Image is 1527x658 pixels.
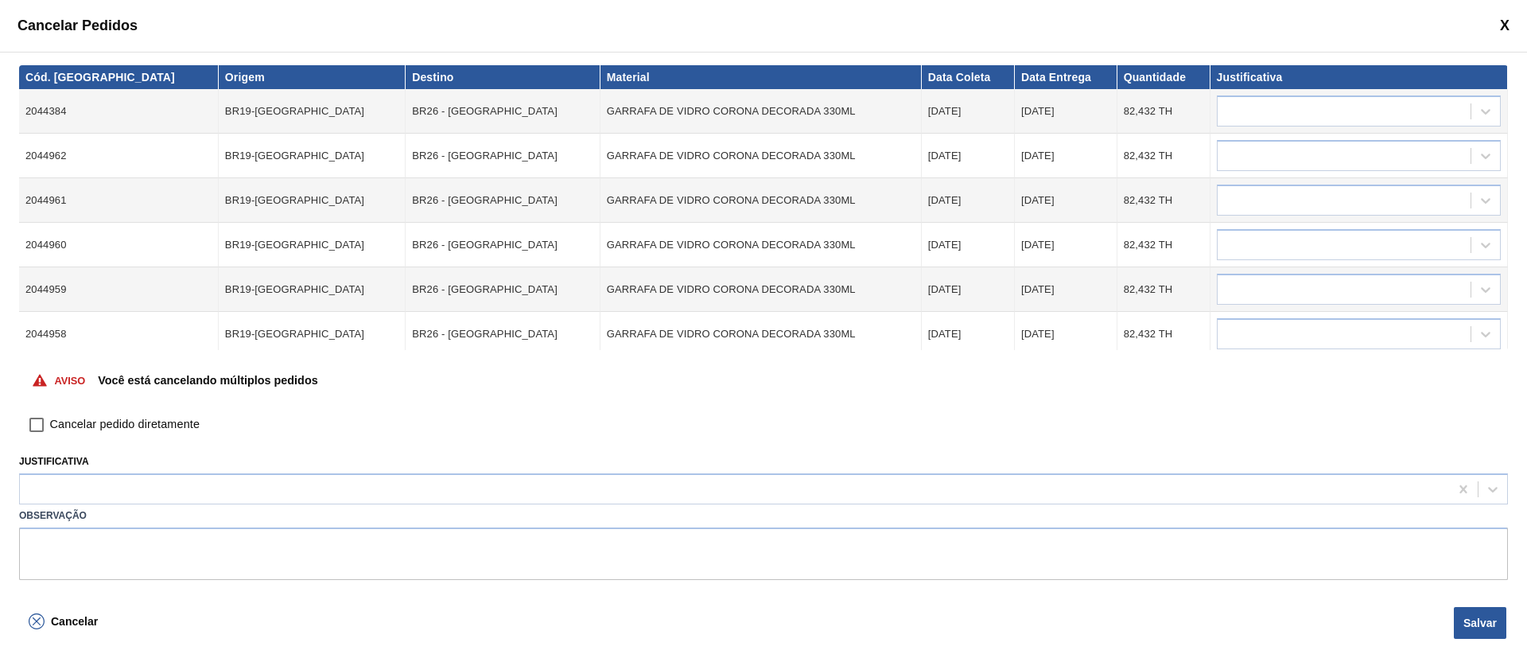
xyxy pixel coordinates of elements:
th: Quantidade [1117,65,1210,89]
td: BR26 - [GEOGRAPHIC_DATA] [406,134,600,178]
button: Cancelar [19,605,107,637]
td: BR19-[GEOGRAPHIC_DATA] [219,267,406,312]
td: [DATE] [922,89,1015,134]
td: 82,432 TH [1117,312,1210,356]
td: [DATE] [1015,312,1117,356]
td: 82,432 TH [1117,267,1210,312]
th: Destino [406,65,600,89]
td: BR19-[GEOGRAPHIC_DATA] [219,134,406,178]
label: Observação [19,504,1508,528]
td: [DATE] [1015,89,1117,134]
td: GARRAFA DE VIDRO CORONA DECORADA 330ML [600,178,922,223]
span: Cancelar [51,615,98,628]
td: 82,432 TH [1117,178,1210,223]
td: BR26 - [GEOGRAPHIC_DATA] [406,267,600,312]
p: Aviso [54,375,85,387]
td: BR26 - [GEOGRAPHIC_DATA] [406,223,600,267]
td: GARRAFA DE VIDRO CORONA DECORADA 330ML [600,89,922,134]
span: Cancelar pedido diretamente [50,416,200,434]
td: [DATE] [922,312,1015,356]
td: [DATE] [1015,267,1117,312]
td: [DATE] [1015,223,1117,267]
td: [DATE] [1015,178,1117,223]
td: 2044959 [19,267,219,312]
th: Origem [219,65,406,89]
td: 2044962 [19,134,219,178]
label: Justificativa [19,456,89,467]
td: BR26 - [GEOGRAPHIC_DATA] [406,312,600,356]
td: 2044384 [19,89,219,134]
td: BR19-[GEOGRAPHIC_DATA] [219,178,406,223]
th: Data Coleta [922,65,1015,89]
td: [DATE] [922,134,1015,178]
td: [DATE] [922,267,1015,312]
th: Material [600,65,922,89]
button: Salvar [1454,607,1506,639]
td: BR19-[GEOGRAPHIC_DATA] [219,223,406,267]
span: Cancelar Pedidos [17,18,138,34]
td: 2044960 [19,223,219,267]
td: BR19-[GEOGRAPHIC_DATA] [219,89,406,134]
td: GARRAFA DE VIDRO CORONA DECORADA 330ML [600,134,922,178]
p: Você está cancelando múltiplos pedidos [98,374,317,387]
td: 2044958 [19,312,219,356]
td: BR26 - [GEOGRAPHIC_DATA] [406,178,600,223]
td: 82,432 TH [1117,89,1210,134]
td: BR26 - [GEOGRAPHIC_DATA] [406,89,600,134]
th: Cód. [GEOGRAPHIC_DATA] [19,65,219,89]
td: 82,432 TH [1117,134,1210,178]
td: BR19-[GEOGRAPHIC_DATA] [219,312,406,356]
td: [DATE] [922,223,1015,267]
th: Data Entrega [1015,65,1117,89]
td: 82,432 TH [1117,223,1210,267]
td: GARRAFA DE VIDRO CORONA DECORADA 330ML [600,312,922,356]
td: GARRAFA DE VIDRO CORONA DECORADA 330ML [600,267,922,312]
td: GARRAFA DE VIDRO CORONA DECORADA 330ML [600,223,922,267]
td: 2044961 [19,178,219,223]
td: [DATE] [1015,134,1117,178]
td: [DATE] [922,178,1015,223]
th: Justificativa [1210,65,1508,89]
